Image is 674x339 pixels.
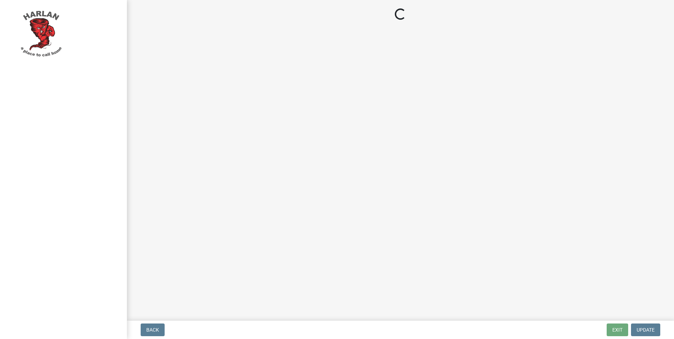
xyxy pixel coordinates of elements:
button: Update [631,323,660,336]
span: Update [637,327,655,333]
img: City of Harlan, Iowa [14,7,67,60]
button: Exit [607,323,628,336]
span: Back [146,327,159,333]
button: Back [141,323,165,336]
